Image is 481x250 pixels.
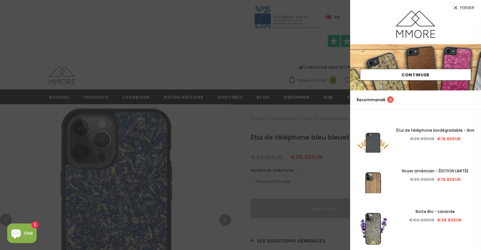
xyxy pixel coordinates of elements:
[357,96,394,103] p: Recommandé
[410,136,435,142] span: €26.90EUR
[410,176,435,183] span: €26.90EUR
[396,208,474,215] a: Boite Bio - Lavande
[409,217,435,223] span: €44.90EUR
[360,69,471,81] a: Continuer
[396,127,474,134] a: Étui de téléphone biodégradable - Noir
[5,223,39,245] inbox-online-store-chat: Shopify online store chat
[402,168,469,174] span: Noyer américain - ÉDITION LIMITÉE
[437,176,461,183] span: €19.80EUR
[437,136,461,142] span: €19.80EUR
[437,217,462,223] span: €38.90EUR
[396,127,474,133] span: Étui de téléphone biodégradable - Noir
[460,6,474,10] span: Fermer
[416,209,455,214] span: Boite Bio - Lavande
[396,167,474,175] a: Noyer américain - ÉDITION LIMITÉE
[468,97,474,103] a: search
[387,96,394,103] span: 21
